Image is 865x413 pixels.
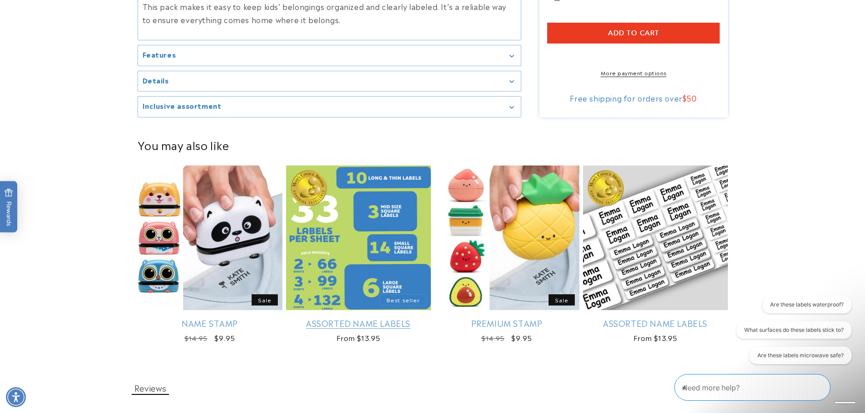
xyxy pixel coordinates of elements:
span: Add to cart [608,29,659,37]
a: More payment options [547,68,720,77]
button: Add to cart [547,23,720,44]
span: 50 [687,92,697,103]
h2: You may also like [138,138,728,152]
iframe: Gorgias Floating Chat [674,370,856,404]
iframe: Gorgias live chat conversation starters [730,296,856,372]
div: Free shipping for orders over [547,93,720,102]
h2: Inclusive assortment [143,102,222,111]
button: Reviews [132,381,169,395]
a: Assorted Name Labels [286,318,431,328]
summary: Inclusive assortment [138,97,521,117]
h2: Features [143,50,176,59]
iframe: Sign Up via Text for Offers [7,340,115,368]
summary: Details [138,71,521,92]
summary: Features [138,46,521,66]
div: Accessibility Menu [6,387,26,407]
a: Assorted Name Labels [583,318,728,328]
span: $ [682,92,687,103]
span: Rewards [5,188,13,226]
a: Premium Stamp [435,318,579,328]
h2: Details [143,76,169,85]
a: Name Stamp [138,318,282,328]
